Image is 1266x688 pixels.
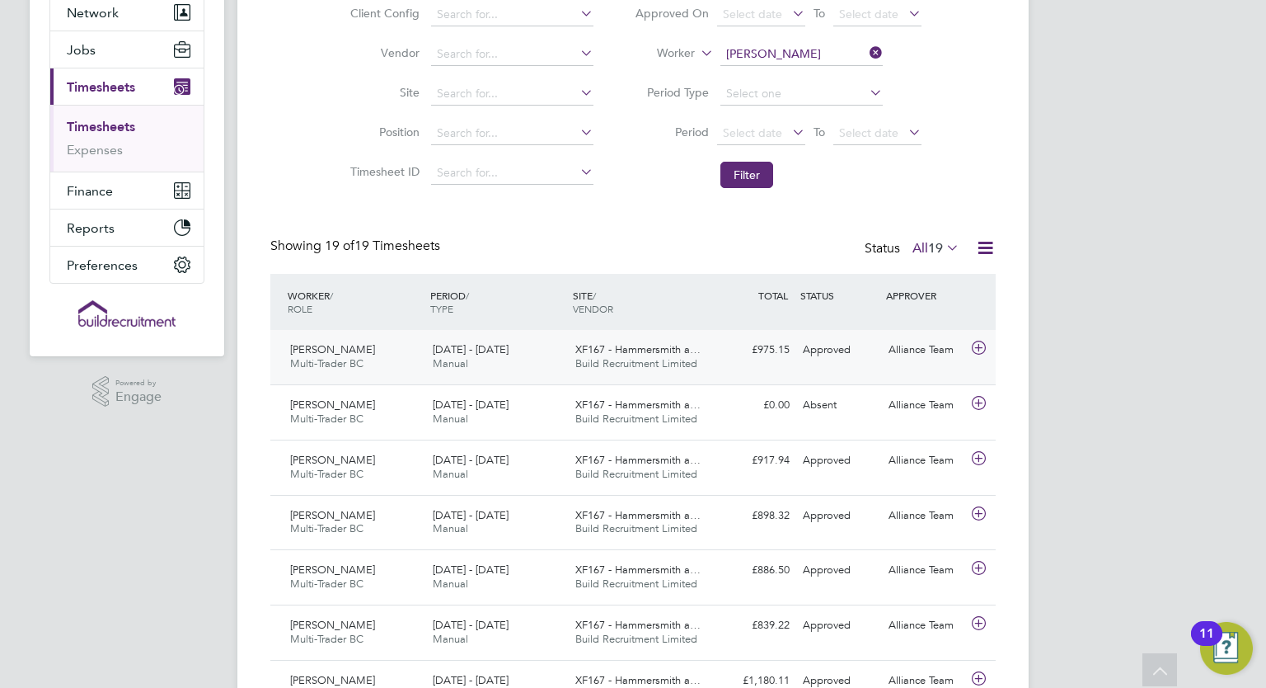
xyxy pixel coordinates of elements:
[796,612,882,639] div: Approved
[839,7,898,21] span: Select date
[433,632,468,646] span: Manual
[839,125,898,140] span: Select date
[796,557,882,584] div: Approved
[115,390,162,404] span: Engage
[710,447,796,474] div: £917.94
[882,502,968,530] div: Alliance Team
[575,577,697,591] span: Build Recruitment Limited
[882,337,968,364] div: Alliance Team
[67,257,138,273] span: Preferences
[290,618,375,632] span: [PERSON_NAME]
[325,238,440,254] span: 19 Timesheets
[290,453,375,467] span: [PERSON_NAME]
[426,280,569,323] div: PERIOD
[796,280,882,310] div: STATUS
[50,172,204,209] button: Finance
[809,2,830,24] span: To
[49,300,204,327] a: Go to home page
[345,45,420,60] label: Vendor
[270,238,443,255] div: Showing
[882,392,968,419] div: Alliance Team
[290,342,375,356] span: [PERSON_NAME]
[575,356,697,370] span: Build Recruitment Limited
[723,7,782,21] span: Select date
[67,183,113,199] span: Finance
[50,31,204,68] button: Jobs
[67,5,119,21] span: Network
[433,467,468,481] span: Manual
[345,6,420,21] label: Client Config
[67,142,123,158] a: Expenses
[431,82,593,106] input: Search for...
[809,121,830,143] span: To
[433,563,509,577] span: [DATE] - [DATE]
[635,6,709,21] label: Approved On
[882,280,968,310] div: APPROVER
[723,125,782,140] span: Select date
[433,508,509,522] span: [DATE] - [DATE]
[433,673,509,687] span: [DATE] - [DATE]
[433,577,468,591] span: Manual
[290,521,363,535] span: Multi-Trader BC
[758,289,788,302] span: TOTAL
[290,508,375,522] span: [PERSON_NAME]
[720,162,773,188] button: Filter
[50,105,204,172] div: Timesheets
[50,210,204,246] button: Reports
[575,453,701,467] span: XF167 - Hammersmith a…
[67,119,135,134] a: Timesheets
[593,289,596,302] span: /
[290,577,363,591] span: Multi-Trader BC
[50,247,204,283] button: Preferences
[78,300,176,327] img: buildrec-logo-retina.png
[290,673,375,687] span: [PERSON_NAME]
[433,412,468,426] span: Manual
[575,521,697,535] span: Build Recruitment Limited
[290,356,363,370] span: Multi-Trader BC
[575,632,697,646] span: Build Recruitment Limited
[882,447,968,474] div: Alliance Team
[575,508,701,522] span: XF167 - Hammersmith a…
[284,280,426,323] div: WORKER
[433,521,468,535] span: Manual
[575,398,701,412] span: XF167 - Hammersmith a…
[433,342,509,356] span: [DATE] - [DATE]
[431,3,593,26] input: Search for...
[1199,634,1214,655] div: 11
[431,122,593,145] input: Search for...
[430,302,453,315] span: TYPE
[720,82,883,106] input: Select one
[882,557,968,584] div: Alliance Team
[710,392,796,419] div: £0.00
[710,612,796,639] div: £839.22
[575,563,701,577] span: XF167 - Hammersmith a…
[575,467,697,481] span: Build Recruitment Limited
[345,125,420,139] label: Position
[330,289,333,302] span: /
[290,467,363,481] span: Multi-Trader BC
[796,502,882,530] div: Approved
[92,376,162,408] a: Powered byEngage
[433,356,468,370] span: Manual
[431,162,593,185] input: Search for...
[433,453,509,467] span: [DATE] - [DATE]
[635,125,709,139] label: Period
[573,302,613,315] span: VENDOR
[50,68,204,105] button: Timesheets
[575,618,701,632] span: XF167 - Hammersmith a…
[621,45,695,62] label: Worker
[796,337,882,364] div: Approved
[912,240,959,257] label: All
[67,79,135,95] span: Timesheets
[569,280,711,323] div: SITE
[710,557,796,584] div: £886.50
[466,289,469,302] span: /
[720,43,883,66] input: Search for...
[433,398,509,412] span: [DATE] - [DATE]
[290,563,375,577] span: [PERSON_NAME]
[575,342,701,356] span: XF167 - Hammersmith a…
[67,220,115,236] span: Reports
[928,240,943,257] span: 19
[288,302,312,315] span: ROLE
[290,412,363,426] span: Multi-Trader BC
